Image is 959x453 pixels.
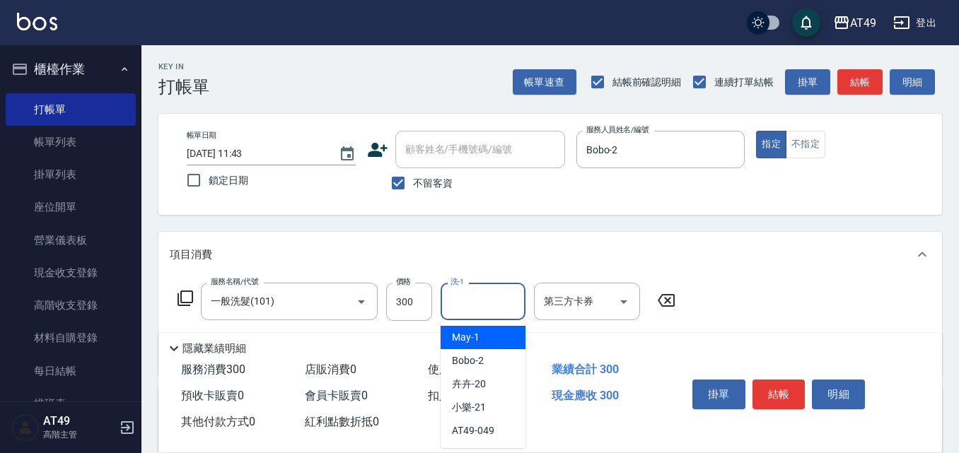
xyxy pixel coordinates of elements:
label: 服務人員姓名/編號 [586,124,649,135]
span: 業績合計 300 [552,363,619,376]
div: AT49 [850,14,876,32]
button: 指定 [756,131,786,158]
span: 結帳前確認明細 [612,75,682,90]
span: 卉卉 -20 [452,377,486,392]
span: 紅利點數折抵 0 [305,415,379,428]
label: 服務名稱/代號 [211,276,258,287]
span: 小樂 -21 [452,400,486,415]
button: 帳單速查 [513,69,576,95]
span: 會員卡販賣 0 [305,389,368,402]
button: 櫃檯作業 [6,51,136,88]
span: May -1 [452,330,479,345]
h2: Key In [158,62,209,71]
span: 服務消費 300 [181,363,245,376]
span: 鎖定日期 [209,173,248,188]
span: 其他付款方式 0 [181,415,255,428]
button: save [792,8,820,37]
img: Logo [17,13,57,30]
a: 帳單列表 [6,126,136,158]
label: 價格 [396,276,411,287]
button: 結帳 [837,69,883,95]
button: Open [612,290,635,313]
a: 現金收支登錄 [6,257,136,289]
p: 項目消費 [170,247,212,262]
span: 使用預收卡 0 [428,363,491,376]
h3: 打帳單 [158,77,209,97]
span: 不留客資 [413,176,453,191]
span: 預收卡販賣 0 [181,389,244,402]
button: AT49 [827,8,882,37]
span: 連續打單結帳 [714,75,774,90]
button: 不指定 [786,131,825,158]
input: YYYY/MM/DD hh:mm [187,142,325,165]
a: 營業儀表板 [6,224,136,257]
a: 打帳單 [6,93,136,126]
button: 結帳 [752,380,806,409]
button: 登出 [888,10,942,36]
button: 掛單 [785,69,830,95]
button: 明細 [890,69,935,95]
div: 項目消費 [158,232,942,277]
p: 隱藏業績明細 [182,341,246,356]
a: 座位開單 [6,191,136,223]
a: 高階收支登錄 [6,289,136,322]
label: 洗-1 [451,276,464,287]
p: 高階主管 [43,428,115,441]
a: 掛單列表 [6,158,136,191]
button: Open [350,290,373,313]
button: Choose date, selected date is 2025-09-15 [330,137,364,171]
label: 帳單日期 [187,130,216,141]
a: 每日結帳 [6,355,136,387]
h5: AT49 [43,414,115,428]
button: 掛單 [692,380,745,409]
a: 材料自購登錄 [6,322,136,354]
span: 現金應收 300 [552,389,619,402]
span: Bobo -2 [452,353,484,368]
a: 排班表 [6,387,136,420]
span: 扣入金 0 [428,389,468,402]
span: AT49 -049 [452,423,494,438]
span: 店販消費 0 [305,363,356,376]
button: 明細 [812,380,865,409]
img: Person [11,413,40,442]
